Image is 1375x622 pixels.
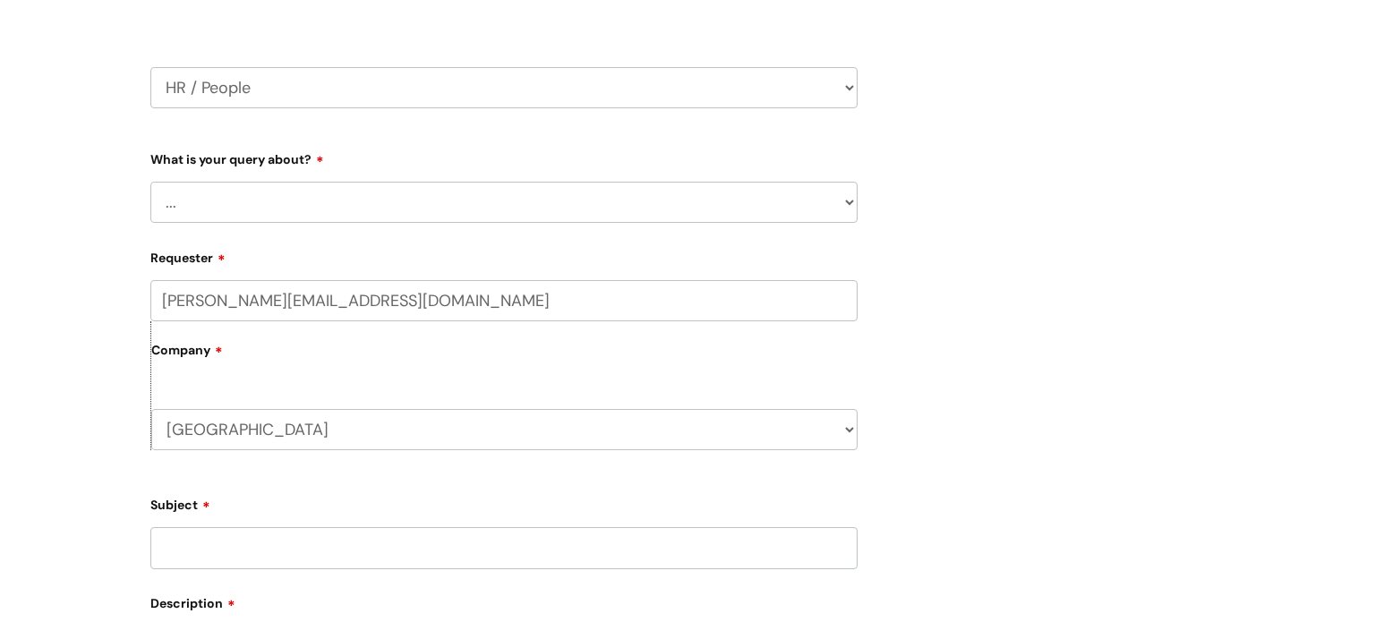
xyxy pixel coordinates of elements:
[151,337,858,377] label: Company
[150,280,858,321] input: Email
[150,491,858,513] label: Subject
[150,244,858,266] label: Requester
[150,146,858,167] label: What is your query about?
[150,590,858,611] label: Description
